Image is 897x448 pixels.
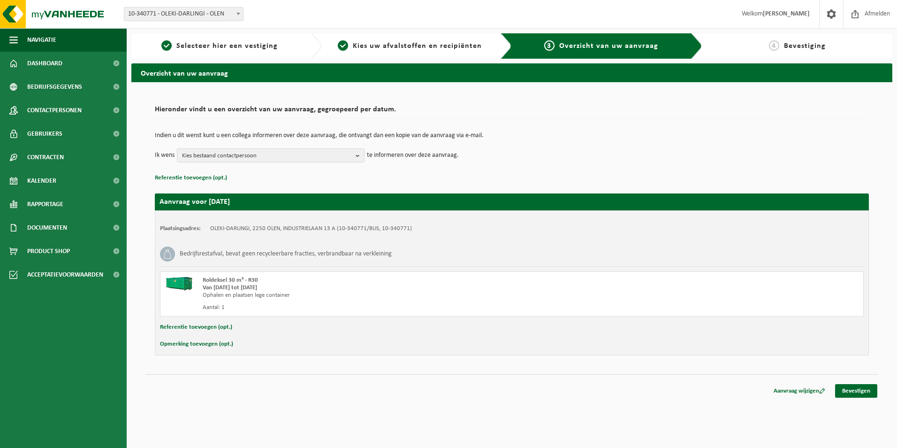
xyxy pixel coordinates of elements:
[136,40,303,52] a: 1Selecteer hier een vestiging
[784,42,826,50] span: Bevestiging
[27,122,62,146] span: Gebruikers
[769,40,779,51] span: 4
[160,321,232,333] button: Referentie toevoegen (opt.)
[27,263,103,286] span: Acceptatievoorwaarden
[182,149,352,163] span: Kies bestaand contactpersoon
[203,285,257,291] strong: Van [DATE] tot [DATE]
[544,40,555,51] span: 3
[155,172,227,184] button: Referentie toevoegen (opt.)
[180,247,392,262] h3: Bedrijfsrestafval, bevat geen recycleerbare fracties, verbrandbaar na verkleining
[155,132,869,139] p: Indien u dit wenst kunt u een collega informeren over deze aanvraag, die ontvangt dan een kopie v...
[763,10,810,17] strong: [PERSON_NAME]
[27,75,82,99] span: Bedrijfsgegevens
[155,106,869,118] h2: Hieronder vindt u een overzicht van uw aanvraag, gegroepeerd per datum.
[327,40,494,52] a: 2Kies uw afvalstoffen en recipiënten
[160,225,201,232] strong: Plaatsingsadres:
[353,42,482,50] span: Kies uw afvalstoffen en recipiënten
[124,7,243,21] span: 10-340771 - OLEKI-DARLINGI - OLEN
[131,63,892,82] h2: Overzicht van uw aanvraag
[338,40,348,51] span: 2
[203,304,549,311] div: Aantal: 1
[27,52,62,75] span: Dashboard
[160,198,230,206] strong: Aanvraag voor [DATE]
[203,277,258,283] span: Roldeksel 30 m³ - R30
[835,384,877,398] a: Bevestigen
[27,193,63,216] span: Rapportage
[27,146,64,169] span: Contracten
[27,28,56,52] span: Navigatie
[27,239,70,263] span: Product Shop
[27,216,67,239] span: Documenten
[203,292,549,299] div: Ophalen en plaatsen lege container
[27,169,56,193] span: Kalender
[155,148,175,162] p: Ik wens
[176,42,278,50] span: Selecteer hier een vestiging
[160,338,233,350] button: Opmerking toevoegen (opt.)
[210,225,412,232] td: OLEKI-DARLINGI, 2250 OLEN, INDUSTRIELAAN 13 A (10-340771/BUS, 10-340771)
[767,384,832,398] a: Aanvraag wijzigen
[165,277,193,291] img: HK-XR-30-GN-00.png
[177,148,365,162] button: Kies bestaand contactpersoon
[559,42,658,50] span: Overzicht van uw aanvraag
[124,8,243,21] span: 10-340771 - OLEKI-DARLINGI - OLEN
[27,99,82,122] span: Contactpersonen
[367,148,459,162] p: te informeren over deze aanvraag.
[161,40,172,51] span: 1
